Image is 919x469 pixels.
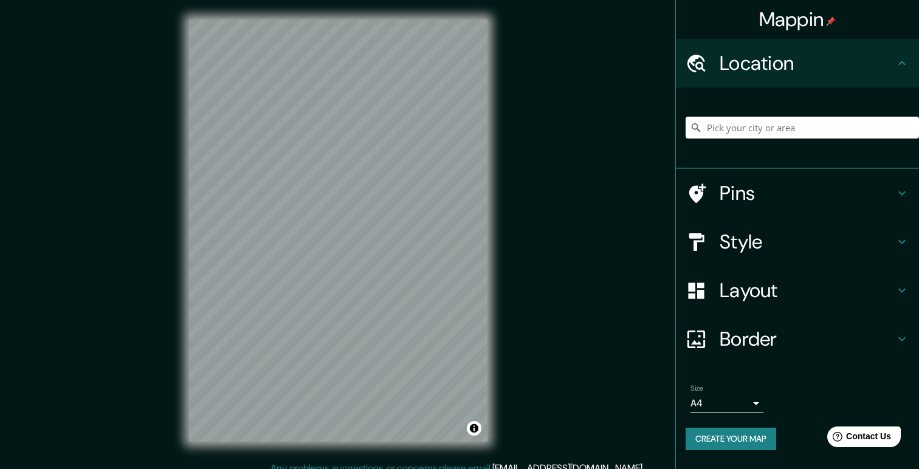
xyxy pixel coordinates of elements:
[690,383,703,394] label: Size
[720,51,895,75] h4: Location
[759,7,836,32] h4: Mappin
[720,278,895,303] h4: Layout
[676,217,919,266] div: Style
[690,394,763,413] div: A4
[720,230,895,254] h4: Style
[676,315,919,363] div: Border
[826,16,836,26] img: pin-icon.png
[676,169,919,217] div: Pins
[189,19,487,442] canvas: Map
[467,421,481,436] button: Toggle attribution
[676,39,919,87] div: Location
[811,422,906,456] iframe: Help widget launcher
[676,266,919,315] div: Layout
[720,327,895,351] h4: Border
[686,428,776,450] button: Create your map
[686,117,919,139] input: Pick your city or area
[720,181,895,205] h4: Pins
